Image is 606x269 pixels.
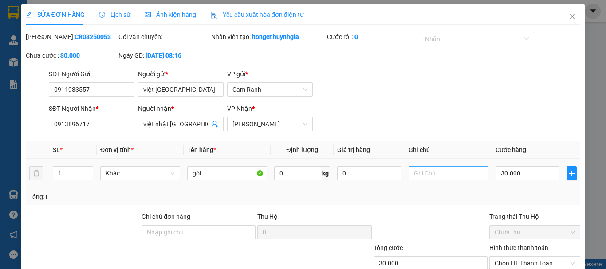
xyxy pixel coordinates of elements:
b: 0 [354,33,358,40]
th: Ghi chú [405,141,492,159]
div: Người nhận [138,104,224,113]
span: Tổng cước [374,244,403,251]
div: VP gửi [227,69,313,79]
button: plus [567,166,577,180]
div: minh [8,18,70,29]
span: Tên hàng [187,146,216,153]
span: Yêu cầu xuất hóa đơn điện tử [210,11,304,18]
div: 0908333131 [76,38,147,51]
input: VD: Bàn, Ghế [187,166,267,180]
span: edit [26,12,32,18]
div: [PERSON_NAME] [76,8,147,27]
b: 30.000 [60,52,80,59]
div: SĐT Người Nhận [49,104,134,113]
div: [PERSON_NAME]: [26,32,117,42]
span: Lịch sử [99,11,130,18]
span: Ảnh kiện hàng [145,11,196,18]
span: Khác [106,167,175,180]
div: Trạng thái Thu Hộ [489,212,580,222]
span: Cam Ranh [232,83,307,96]
div: Cam Ranh [8,8,70,18]
b: [DATE] 08:16 [146,52,181,59]
span: VP Nhận [227,105,252,112]
span: Cước hàng [496,146,526,153]
input: Ghi Chú [409,166,488,180]
button: Close [560,4,585,29]
div: Cước rồi : [327,32,418,42]
div: SĐT Người Gửi [49,69,134,79]
span: close [569,13,576,20]
div: 0889038532 [8,29,70,41]
span: plus [567,170,576,177]
span: Đã thu : [7,57,34,66]
span: kg [321,166,330,180]
div: Chưa cước : [26,51,117,60]
span: clock-circle [99,12,105,18]
button: delete [29,166,43,180]
div: Nhân viên tạo: [211,32,325,42]
label: Ghi chú đơn hàng [142,213,190,220]
span: Phạm Ngũ Lão [232,117,307,131]
span: Định lượng [286,146,318,153]
span: SỬA ĐƠN HÀNG [26,11,85,18]
span: Gửi: [8,8,21,18]
span: picture [145,12,151,18]
span: Thu Hộ [257,213,278,220]
span: user-add [211,121,218,128]
div: Ngày GD: [118,51,209,60]
div: cường [76,27,147,38]
b: CR08250053 [75,33,111,40]
label: Hình thức thanh toán [489,244,548,251]
span: Đơn vị tính [100,146,134,153]
div: Tổng: 1 [29,192,235,202]
span: Nhận: [76,8,97,17]
b: hongcr.huynhgia [252,33,299,40]
img: icon [210,12,217,19]
span: SL [53,146,60,153]
span: Giá trị hàng [337,146,370,153]
div: 70.000 [7,56,71,66]
div: Người gửi [138,69,224,79]
div: Gói vận chuyển: [118,32,209,42]
input: Ghi chú đơn hàng [142,225,256,239]
span: Chưa thu [495,226,575,239]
